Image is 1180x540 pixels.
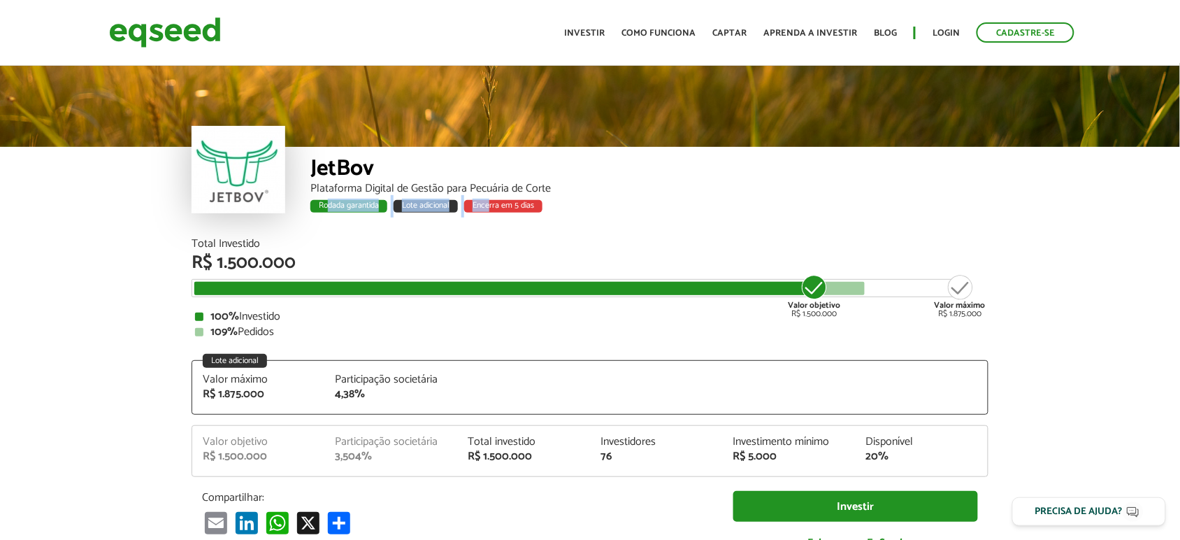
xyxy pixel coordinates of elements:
strong: 100% [210,307,239,326]
a: Login [933,29,960,38]
div: Valor objetivo [203,436,315,448]
a: WhatsApp [264,511,292,534]
div: Investimento mínimo [733,436,845,448]
p: Compartilhar: [202,491,712,504]
div: Rodada garantida [310,200,387,213]
a: Investir [564,29,605,38]
div: Encerra em 5 dias [464,200,542,213]
strong: Valor máximo [935,299,986,312]
div: Participação societária [336,374,447,385]
div: R$ 1.500.000 [203,451,315,462]
div: Participação societária [336,436,447,448]
a: Captar [712,29,747,38]
div: R$ 5.000 [733,451,845,462]
div: R$ 1.875.000 [203,389,315,400]
div: Investidores [600,436,712,448]
div: 76 [600,451,712,462]
div: R$ 1.500.000 [468,451,580,462]
div: R$ 1.500.000 [192,254,988,272]
div: 4,38% [336,389,447,400]
div: Valor máximo [203,374,315,385]
div: Pedidos [195,327,985,338]
a: Compartilhar [325,511,353,534]
a: Cadastre-se [977,22,1074,43]
a: Email [202,511,230,534]
div: Plataforma Digital de Gestão para Pecuária de Corte [310,183,988,194]
a: Investir [733,491,978,523]
a: Blog [874,29,897,38]
div: 3,504% [336,451,447,462]
a: Aprenda a investir [763,29,857,38]
a: X [294,511,322,534]
div: Disponível [865,436,977,448]
div: R$ 1.875.000 [935,273,986,318]
div: Investido [195,311,985,322]
div: 20% [865,451,977,462]
div: JetBov [310,157,988,183]
img: EqSeed [109,14,221,51]
div: R$ 1.500.000 [789,273,841,318]
a: Como funciona [621,29,696,38]
a: LinkedIn [233,511,261,534]
div: Lote adicional [394,200,458,213]
div: Lote adicional [203,354,267,368]
div: Total investido [468,436,580,448]
div: Total Investido [192,239,988,250]
strong: 109% [210,322,238,341]
strong: Valor objetivo [789,299,841,312]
